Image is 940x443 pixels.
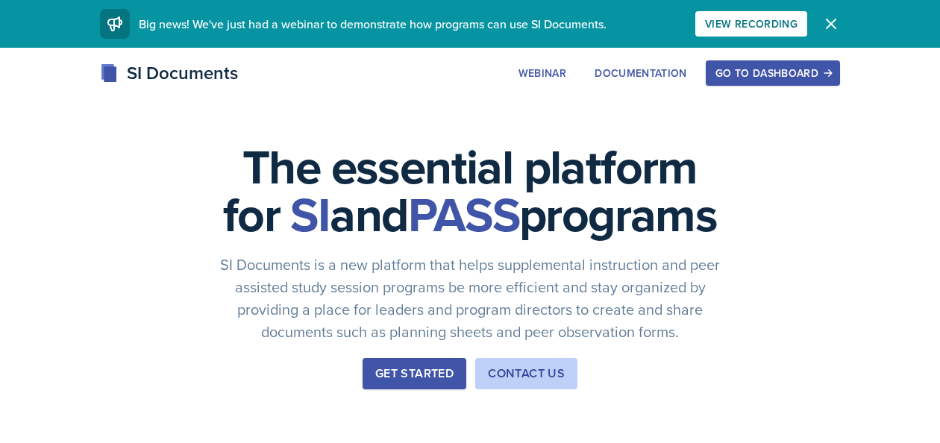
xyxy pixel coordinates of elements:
[488,365,565,383] div: Contact Us
[715,67,830,79] div: Go to Dashboard
[375,365,454,383] div: Get Started
[595,67,687,79] div: Documentation
[139,16,607,32] span: Big news! We've just had a webinar to demonstrate how programs can use SI Documents.
[100,60,238,87] div: SI Documents
[518,67,566,79] div: Webinar
[705,18,798,30] div: View Recording
[509,60,576,86] button: Webinar
[585,60,697,86] button: Documentation
[695,11,807,37] button: View Recording
[475,358,577,389] button: Contact Us
[706,60,840,86] button: Go to Dashboard
[363,358,466,389] button: Get Started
